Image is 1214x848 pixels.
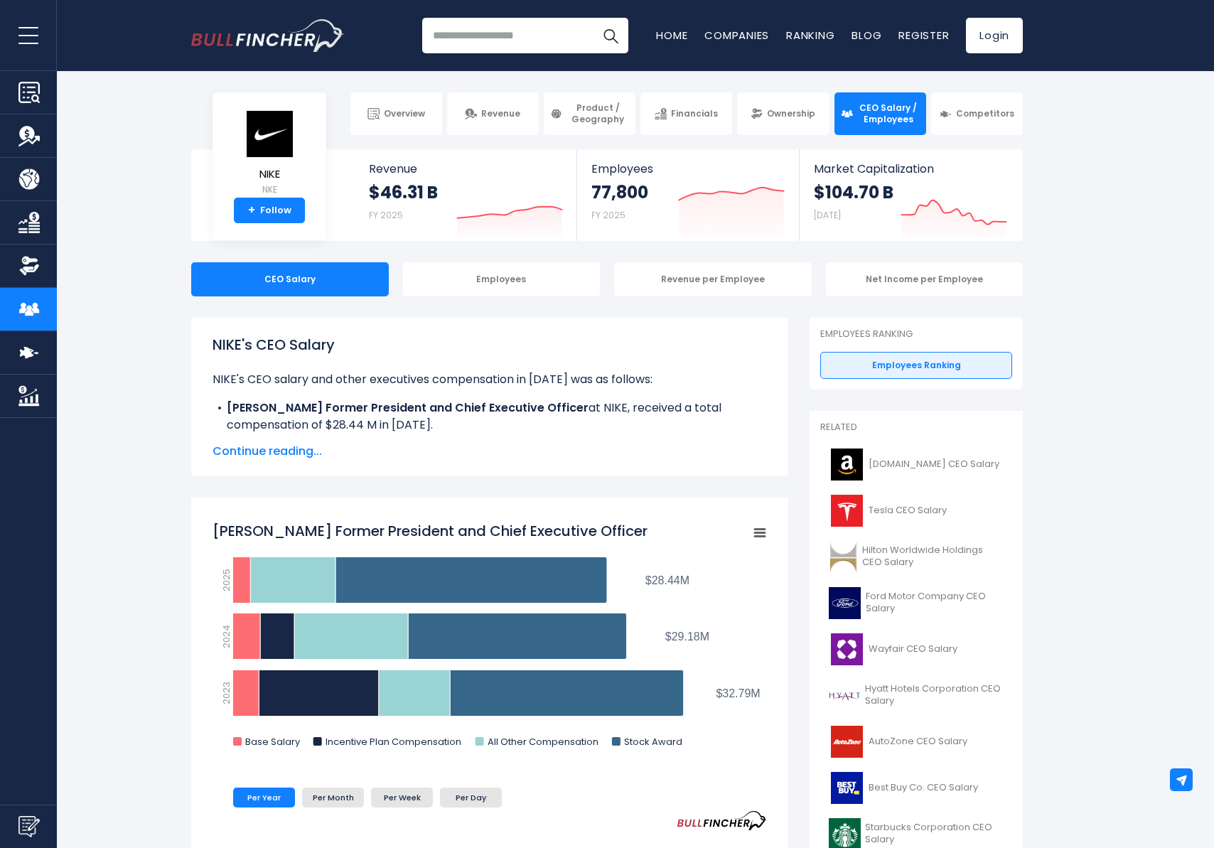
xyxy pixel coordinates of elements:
a: Register [898,28,949,43]
a: Blog [852,28,881,43]
span: Starbucks Corporation CEO Salary [865,822,1004,846]
div: Net Income per Employee [826,262,1024,296]
img: BBY logo [829,772,864,804]
span: Employees [591,162,784,176]
p: Employees Ranking [820,328,1012,340]
a: Revenue [447,92,539,135]
a: Overview [350,92,442,135]
img: TSLA logo [829,495,864,527]
a: Revenue $46.31 B FY 2025 [355,149,577,241]
li: Per Month [302,788,364,807]
a: NIKE NKE [244,109,295,198]
span: CEO Salary / Employees [857,102,920,124]
a: CEO Salary / Employees [834,92,926,135]
span: Competitors [956,108,1014,119]
strong: + [248,204,255,217]
a: Login [966,18,1023,53]
p: Related [820,422,1012,434]
li: Per Week [371,788,433,807]
small: FY 2025 [591,209,625,221]
img: AZO logo [829,726,864,758]
li: at NIKE, received a total compensation of $28.44 M in [DATE]. [213,399,767,434]
li: Per Day [440,788,502,807]
span: Tesla CEO Salary [869,505,947,517]
a: Ownership [737,92,829,135]
a: Hilton Worldwide Holdings CEO Salary [820,537,1012,576]
small: [DATE] [814,209,841,221]
span: Continue reading... [213,443,767,460]
li: Per Year [233,788,295,807]
b: [PERSON_NAME] Former President and Chief Executive Officer [227,399,589,416]
a: Employees 77,800 FY 2025 [577,149,798,241]
span: Ford Motor Company CEO Salary [866,591,1004,615]
button: Search [593,18,628,53]
span: Product / Geography [566,102,629,124]
a: AutoZone CEO Salary [820,722,1012,761]
text: 2023 [220,682,233,704]
span: Financials [671,108,718,119]
tspan: [PERSON_NAME] Former President and Chief Executive Officer [213,521,648,541]
a: Go to homepage [191,19,344,52]
div: Revenue per Employee [614,262,812,296]
a: Ford Motor Company CEO Salary [820,584,1012,623]
small: NKE [245,183,294,196]
strong: 77,800 [591,181,648,203]
strong: $46.31 B [369,181,438,203]
span: NIKE [245,168,294,181]
span: AutoZone CEO Salary [869,736,967,748]
a: Best Buy Co. CEO Salary [820,768,1012,807]
svg: John Donahoe II Former President and Chief Executive Officer [213,514,767,763]
tspan: $29.18M [665,630,709,643]
a: Tesla CEO Salary [820,491,1012,530]
text: Base Salary [245,735,301,748]
span: Best Buy Co. CEO Salary [869,782,978,794]
img: H logo [829,680,861,712]
img: Ownership [18,255,40,277]
text: Stock Award [624,735,682,748]
a: Hyatt Hotels Corporation CEO Salary [820,676,1012,715]
small: FY 2025 [369,209,403,221]
h1: NIKE's CEO Salary [213,334,767,355]
text: 2024 [220,625,233,648]
span: Overview [384,108,425,119]
text: 2025 [220,569,233,591]
a: Market Capitalization $104.70 B [DATE] [800,149,1021,241]
img: F logo [829,587,861,619]
span: Revenue [481,108,520,119]
img: HLT logo [829,541,858,573]
p: NIKE's CEO salary and other executives compensation in [DATE] was as follows: [213,371,767,388]
tspan: $28.44M [645,574,689,586]
tspan: $32.79M [716,687,760,699]
a: Financials [640,92,732,135]
a: Home [656,28,687,43]
strong: $104.70 B [814,181,893,203]
text: All Other Compensation [488,735,598,748]
a: Wayfair CEO Salary [820,630,1012,669]
img: AMZN logo [829,449,864,481]
a: Product / Geography [544,92,635,135]
img: Bullfincher logo [191,19,345,52]
a: Companies [704,28,769,43]
a: +Follow [234,198,305,223]
span: Revenue [369,162,563,176]
a: Competitors [931,92,1023,135]
div: CEO Salary [191,262,389,296]
text: Incentive Plan Compensation [326,735,461,748]
span: Ownership [767,108,815,119]
span: Wayfair CEO Salary [869,643,957,655]
img: W logo [829,633,864,665]
span: Market Capitalization [814,162,1007,176]
a: Employees Ranking [820,352,1012,379]
a: [DOMAIN_NAME] CEO Salary [820,445,1012,484]
span: [DOMAIN_NAME] CEO Salary [869,458,999,471]
a: Ranking [786,28,834,43]
span: Hilton Worldwide Holdings CEO Salary [862,544,1004,569]
span: Hyatt Hotels Corporation CEO Salary [865,683,1004,707]
div: Employees [403,262,601,296]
